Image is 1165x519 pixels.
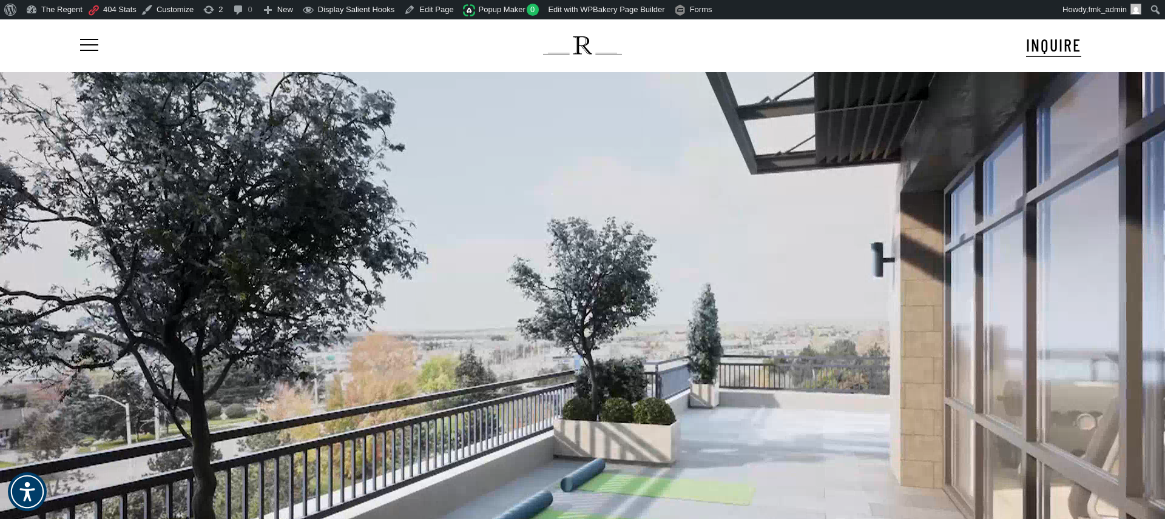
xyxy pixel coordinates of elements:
a: INQUIRE [1026,33,1081,57]
span: fmk_admin [1088,5,1127,14]
span: INQUIRE [1026,35,1081,55]
img: The Regent [543,36,621,55]
a: Navigation Menu [78,39,98,52]
div: Accessibility Menu [8,472,47,511]
span: 0 [527,4,539,16]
